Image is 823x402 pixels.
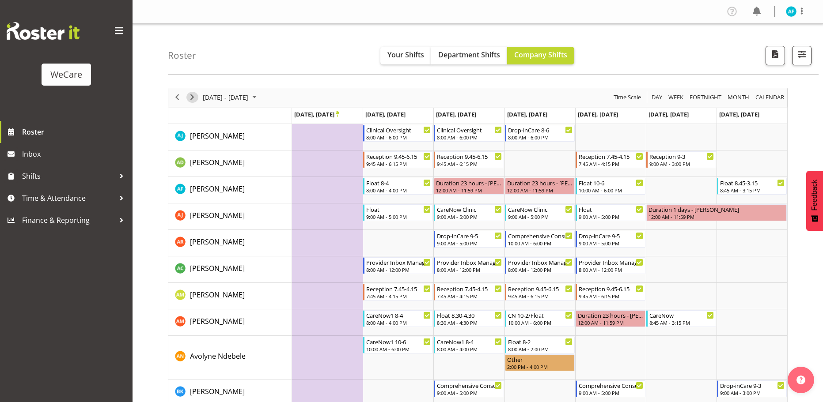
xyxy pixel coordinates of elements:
div: CareNow Clinic [508,205,573,214]
div: Reception 7.45-4.15 [437,284,501,293]
div: 9:00 AM - 3:00 PM [649,160,714,167]
a: [PERSON_NAME] [190,316,245,327]
div: Andrea Ramirez"s event - Drop-inCare 9-5 Begin From Friday, October 31, 2025 at 9:00:00 AM GMT+13... [576,231,645,248]
div: 8:00 AM - 4:00 PM [437,346,501,353]
div: Amy Johannsen"s event - CareNow Clinic Begin From Wednesday, October 29, 2025 at 9:00:00 AM GMT+1... [434,204,504,221]
div: Float [366,205,431,214]
div: Andrew Casburn"s event - Provider Inbox Management Begin From Wednesday, October 29, 2025 at 8:00... [434,257,504,274]
td: Avolyne Ndebele resource [168,336,292,379]
div: 9:45 AM - 6:15 PM [366,160,431,167]
td: Andrea Ramirez resource [168,230,292,256]
div: 8:00 AM - 12:00 PM [437,266,501,273]
div: 8:00 AM - 4:00 PM [366,319,431,326]
button: Time Scale [612,92,643,103]
span: Finance & Reporting [22,214,115,227]
div: WeCare [50,68,82,81]
div: CareNow1 8-4 [366,311,431,319]
span: [PERSON_NAME] [190,316,245,326]
span: Company Shifts [514,50,567,60]
div: CareNow Clinic [437,205,501,214]
div: 8:00 AM - 6:00 PM [508,134,573,141]
span: Department Shifts [438,50,500,60]
span: [DATE], [DATE] [649,110,689,118]
div: Amy Johannsen"s event - Float Begin From Tuesday, October 28, 2025 at 9:00:00 AM GMT+13:00 Ends A... [363,204,433,221]
div: 9:00 AM - 5:00 PM [579,389,643,396]
span: [DATE] - [DATE] [202,92,249,103]
span: Your Shifts [387,50,424,60]
a: [PERSON_NAME] [190,386,245,397]
button: Your Shifts [380,47,431,64]
span: Inbox [22,147,128,161]
div: Float 10-6 [579,178,643,187]
td: AJ Jones resource [168,124,292,150]
div: Float 8-4 [366,178,431,187]
div: 7:45 AM - 4:15 PM [366,293,431,300]
div: Drop-inCare 9-5 [579,231,643,240]
div: Aleea Devenport"s event - Reception 9.45-6.15 Begin From Tuesday, October 28, 2025 at 9:45:00 AM ... [363,151,433,168]
div: 9:45 AM - 6:15 PM [508,293,573,300]
div: 10:00 AM - 6:00 PM [508,240,573,247]
div: 9:00 AM - 5:00 PM [366,213,431,220]
span: [DATE], [DATE] [436,110,476,118]
span: Feedback [811,180,819,210]
button: Timeline Day [650,92,664,103]
div: Avolyne Ndebele"s event - CareNow1 8-4 Begin From Wednesday, October 29, 2025 at 8:00:00 AM GMT+1... [434,337,504,353]
div: 9:00 AM - 5:00 PM [579,240,643,247]
div: Amy Johannsen"s event - CareNow Clinic Begin From Thursday, October 30, 2025 at 9:00:00 AM GMT+13... [505,204,575,221]
button: October 2025 [201,92,261,103]
div: 8:00 AM - 4:00 PM [366,187,431,194]
a: [PERSON_NAME] [190,210,245,221]
div: 12:00 AM - 11:59 PM [436,187,501,194]
button: Filter Shifts [792,46,812,65]
div: 10:00 AM - 6:00 PM [508,319,573,326]
span: [PERSON_NAME] [190,131,245,141]
a: [PERSON_NAME] [190,237,245,247]
div: Brian Ko"s event - Comprehensive Consult 9-5 Begin From Friday, October 31, 2025 at 9:00:00 AM GM... [576,380,645,397]
div: Other [507,355,573,364]
div: AJ Jones"s event - Drop-inCare 8-6 Begin From Thursday, October 30, 2025 at 8:00:00 AM GMT+13:00 ... [505,125,575,142]
div: Alex Ferguson"s event - Float 10-6 Begin From Friday, October 31, 2025 at 10:00:00 AM GMT+13:00 E... [576,178,645,195]
div: Duration 23 hours - [PERSON_NAME] [578,311,643,319]
span: [PERSON_NAME] [190,263,245,273]
div: 9:45 AM - 6:15 PM [579,293,643,300]
img: help-xxl-2.png [796,376,805,384]
div: Aleea Devenport"s event - Reception 9.45-6.15 Begin From Wednesday, October 29, 2025 at 9:45:00 A... [434,151,504,168]
div: Float [579,205,643,214]
div: 8:00 AM - 6:00 PM [437,134,501,141]
div: Reception 9.45-6.15 [366,152,431,161]
div: CareNow [649,311,714,319]
div: Reception 9.45-6.15 [437,152,501,161]
div: Antonia Mao"s event - Reception 7.45-4.15 Begin From Wednesday, October 29, 2025 at 7:45:00 AM GM... [434,284,504,301]
span: Avolyne Ndebele [190,351,246,361]
span: Month [727,92,750,103]
div: CareNow1 8-4 [437,337,501,346]
div: Drop-inCare 9-3 [720,381,785,390]
div: 8:30 AM - 4:30 PM [437,319,501,326]
div: Ashley Mendoza"s event - Duration 23 hours - Ashley Mendoza Begin From Friday, October 31, 2025 a... [576,310,645,327]
div: 8:00 AM - 6:00 PM [366,134,431,141]
div: 9:00 AM - 5:00 PM [437,389,501,396]
div: Ashley Mendoza"s event - Float 8.30-4.30 Begin From Wednesday, October 29, 2025 at 8:30:00 AM GMT... [434,310,504,327]
div: Comprehensive Consult 10-6 [508,231,573,240]
div: Oct 27 - Nov 02, 2025 [200,88,262,107]
span: [DATE], [DATE] [719,110,759,118]
div: Duration 1 days - [PERSON_NAME] [649,205,785,214]
div: Andrew Casburn"s event - Provider Inbox Management Begin From Thursday, October 30, 2025 at 8:00:... [505,257,575,274]
div: 10:00 AM - 6:00 PM [579,187,643,194]
button: Timeline Week [667,92,685,103]
div: Comprehensive Consult 9-5 [437,381,501,390]
div: 9:00 AM - 3:00 PM [720,389,785,396]
div: Provider Inbox Management [508,258,573,267]
div: 8:45 AM - 3:15 PM [720,187,785,194]
div: 9:00 AM - 5:00 PM [579,213,643,220]
div: Reception 9.45-6.15 [579,284,643,293]
div: Provider Inbox Management [437,258,501,267]
div: CN 10-2/Float [508,311,573,319]
div: Float 8.45-3.15 [720,178,785,187]
td: Andrew Casburn resource [168,256,292,283]
div: Provider Inbox Management [579,258,643,267]
div: Reception 7.45-4.15 [366,284,431,293]
div: 10:00 AM - 6:00 PM [366,346,431,353]
div: Drop-inCare 8-6 [508,125,573,134]
span: Day [651,92,663,103]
